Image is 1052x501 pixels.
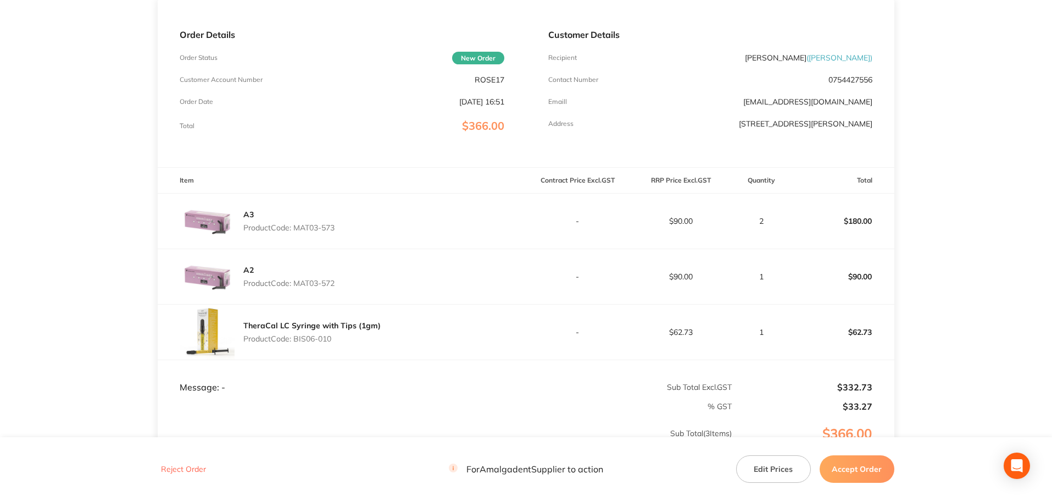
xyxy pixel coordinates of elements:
p: Total [180,122,194,130]
p: $332.73 [733,382,872,392]
th: Total [791,168,894,194]
img: eTFrczFjNw [180,194,235,249]
p: [PERSON_NAME] [745,53,872,62]
p: For Amalgadent Supplier to action [449,464,603,475]
p: ROSE17 [475,75,504,84]
span: ( [PERSON_NAME] ) [806,53,872,63]
p: Order Date [180,98,213,106]
a: [EMAIL_ADDRESS][DOMAIN_NAME] [743,97,872,107]
button: Reject Order [158,465,209,475]
th: Quantity [732,168,791,194]
img: ZTNibGJ0aQ [180,249,235,304]
p: Customer Account Number [180,76,263,84]
p: 0754427556 [828,75,872,84]
p: $90.00 [630,217,732,225]
p: $366.00 [733,426,894,464]
th: RRP Price Excl. GST [629,168,732,194]
th: Item [158,168,526,194]
p: Recipient [548,54,577,62]
span: New Order [452,52,504,64]
p: 2 [733,217,791,225]
p: [DATE] 16:51 [459,97,504,106]
p: $62.73 [792,319,894,345]
p: - [527,217,629,225]
p: $90.00 [792,263,894,290]
p: Contact Number [548,76,598,84]
p: Emaill [548,98,567,106]
a: A2 [243,265,254,275]
p: % GST [158,402,732,411]
img: ZHA3Znpncg [180,305,235,360]
button: Accept Order [820,455,894,483]
p: 1 [733,328,791,337]
p: Order Status [180,54,218,62]
p: Sub Total ( 3 Items) [158,429,732,460]
p: 1 [733,272,791,281]
span: $366.00 [462,119,504,133]
p: - [527,328,629,337]
div: Open Intercom Messenger [1004,453,1030,479]
p: Product Code: MAT03-573 [243,223,335,232]
p: Order Details [180,30,504,40]
p: $62.73 [630,328,732,337]
p: Sub Total Excl. GST [527,383,732,392]
p: $90.00 [630,272,732,281]
p: Product Code: BIS06-010 [243,334,381,343]
button: Edit Prices [736,455,811,483]
p: $33.27 [733,401,872,411]
p: Product Code: MAT03-572 [243,279,335,288]
p: $180.00 [792,208,894,234]
p: Customer Details [548,30,872,40]
th: Contract Price Excl. GST [526,168,630,194]
p: - [527,272,629,281]
a: A3 [243,210,254,219]
p: [STREET_ADDRESS][PERSON_NAME] [739,119,872,128]
p: Address [548,120,574,128]
a: TheraCal LC Syringe with Tips (1gm) [243,321,381,331]
td: Message: - [158,360,526,393]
